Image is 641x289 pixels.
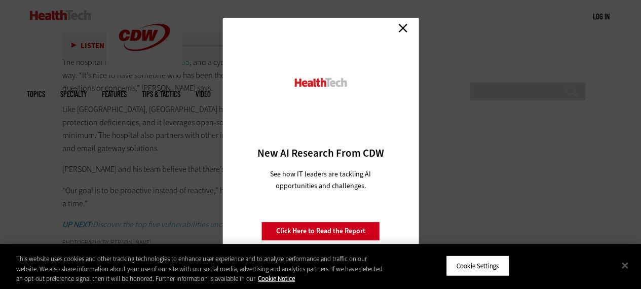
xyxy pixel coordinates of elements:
[240,146,401,160] h3: New AI Research From CDW
[395,20,410,35] a: Close
[258,274,295,283] a: More information about your privacy
[16,254,385,284] div: This website uses cookies and other tracking technologies to enhance user experience and to analy...
[446,255,509,276] button: Cookie Settings
[258,168,383,192] p: See how IT leaders are tackling AI opportunities and challenges.
[261,222,380,241] a: Click Here to Read the Report
[293,77,348,88] img: HealthTech_0.png
[614,254,636,276] button: Close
